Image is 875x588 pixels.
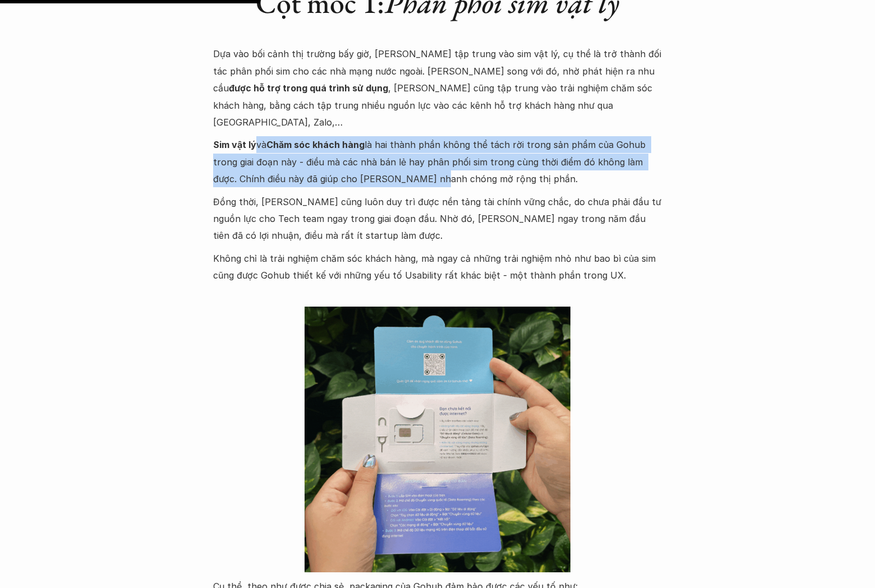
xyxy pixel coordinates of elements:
strong: được hỗ trợ trong quá trình sử dụng [229,82,388,94]
p: Không chỉ là trải nghiệm chăm sóc khách hàng, mà ngay cả những trải nghiệm nhỏ như bao bì của sim... [213,250,662,284]
p: Đồng thời, [PERSON_NAME] cũng luôn duy trì được nền tảng tài chính vững chắc, do chưa phải đầu tư... [213,193,662,244]
p: Dựa vào bối cảnh thị trường bấy giờ, [PERSON_NAME] tập trung vào sim vật lý, cụ thể là trở thành ... [213,45,662,131]
strong: Sim vật lý [213,139,256,150]
strong: Chăm sóc khách hàng [266,139,365,150]
p: và là hai thành phần không thể tách rời trong sản phẩm của Gohub trong giai đoạn này - điều mà cá... [213,136,662,187]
